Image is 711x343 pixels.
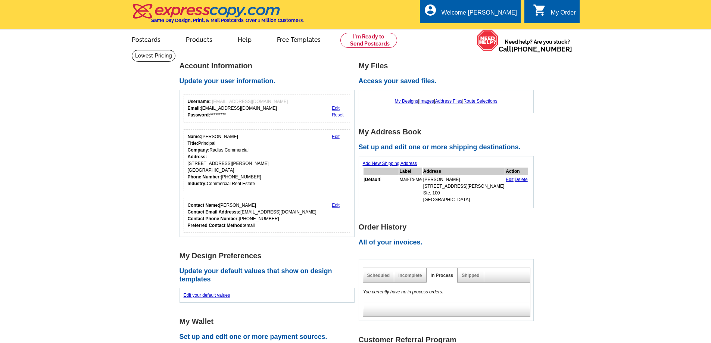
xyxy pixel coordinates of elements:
[188,216,239,221] strong: Contact Phone Number:
[365,177,380,182] b: Default
[462,273,479,278] a: Shipped
[435,99,462,104] a: Address Files
[188,223,244,228] strong: Preferred Contact Method:
[363,94,530,108] div: | | |
[180,333,359,341] h2: Set up and edit one or more payment sources.
[431,273,453,278] a: In Process
[359,77,538,85] h2: Access your saved files.
[188,134,202,139] strong: Name:
[424,3,437,17] i: account_circle
[423,168,505,175] th: Address
[505,176,528,203] td: |
[477,29,499,51] img: help
[188,147,210,153] strong: Company:
[367,273,390,278] a: Scheduled
[419,99,434,104] a: Images
[188,154,207,159] strong: Address:
[174,30,224,48] a: Products
[359,128,538,136] h1: My Address Book
[399,168,422,175] th: Label
[188,133,269,187] div: [PERSON_NAME] Principal Radius Commercial [STREET_ADDRESS][PERSON_NAME] [GEOGRAPHIC_DATA] [PHONE_...
[151,18,304,23] h4: Same Day Design, Print, & Mail Postcards. Over 1 Million Customers.
[359,238,538,247] h2: All of your invoices.
[515,177,528,182] a: Delete
[265,30,333,48] a: Free Templates
[180,62,359,70] h1: Account Information
[399,176,422,203] td: Mail-To-Me
[533,3,546,17] i: shopping_cart
[363,161,417,166] a: Add New Shipping Address
[499,38,576,53] span: Need help? Are you stuck?
[212,99,288,104] span: [EMAIL_ADDRESS][DOMAIN_NAME]
[184,94,350,122] div: Your login information.
[188,209,241,215] strong: Contact Email Addresss:
[180,252,359,260] h1: My Design Preferences
[511,45,572,53] a: [PHONE_NUMBER]
[332,134,340,139] a: Edit
[364,176,399,203] td: [ ]
[423,176,505,203] td: [PERSON_NAME] [STREET_ADDRESS][PERSON_NAME] Ste. 100 [GEOGRAPHIC_DATA]
[188,141,198,146] strong: Title:
[464,99,498,104] a: Route Selections
[184,129,350,191] div: Your personal details.
[332,112,343,118] a: Reset
[120,30,173,48] a: Postcards
[363,289,443,294] em: You currently have no in process orders.
[395,99,418,104] a: My Designs
[533,8,576,18] a: shopping_cart My Order
[359,223,538,231] h1: Order History
[188,181,207,186] strong: Industry:
[332,203,340,208] a: Edit
[188,202,316,229] div: [PERSON_NAME] [EMAIL_ADDRESS][DOMAIN_NAME] [PHONE_NUMBER] email
[188,203,219,208] strong: Contact Name:
[188,99,211,104] strong: Username:
[398,273,422,278] a: Incomplete
[226,30,263,48] a: Help
[499,45,572,53] span: Call
[180,318,359,325] h1: My Wallet
[184,293,230,298] a: Edit your default values
[442,9,517,20] div: Welcome [PERSON_NAME]
[132,9,304,23] a: Same Day Design, Print, & Mail Postcards. Over 1 Million Customers.
[359,143,538,152] h2: Set up and edit one or more shipping destinations.
[506,177,514,182] a: Edit
[359,62,538,70] h1: My Files
[188,112,211,118] strong: Password:
[180,77,359,85] h2: Update your user information.
[551,9,576,20] div: My Order
[184,198,350,233] div: Who should we contact regarding order issues?
[188,174,221,180] strong: Phone Number:
[505,168,528,175] th: Action
[188,106,201,111] strong: Email:
[180,267,359,283] h2: Update your default values that show on design templates
[332,106,340,111] a: Edit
